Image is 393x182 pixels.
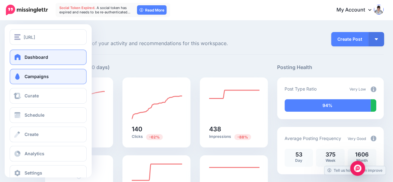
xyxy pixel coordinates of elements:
span: Analytics [25,151,44,156]
a: Analytics [10,146,87,161]
a: Schedule [10,107,87,123]
span: Campaigns [25,74,49,79]
p: Average Posting Frequency [285,135,341,142]
img: arrow-down-white.png [375,38,378,40]
div: Open Intercom Messenger [350,161,365,176]
a: Tell us how we can improve [324,166,386,175]
img: info-circle-grey.png [371,136,376,141]
p: Post Type Ratio [285,85,317,92]
button: [URL] [10,29,87,45]
h5: 140 [132,126,181,132]
img: menu.png [14,34,21,40]
h5: Posting Health [277,63,384,71]
a: Read More [137,5,167,15]
span: Curate [25,93,39,98]
h5: 438 [209,126,258,132]
span: Week [325,158,335,163]
span: Dashboard [25,54,48,60]
p: 1606 [351,152,373,157]
p: 53 [288,152,310,157]
span: Previous period: 3.73K [234,134,251,140]
a: Create [10,127,87,142]
img: Missinglettr [6,5,48,15]
p: Impressions [209,134,258,140]
span: Social Token Expired. [59,6,95,10]
a: Create Post [331,32,368,46]
span: Previous period: 368 [146,134,163,140]
span: Settings [25,170,42,175]
span: Schedule [25,112,44,118]
span: Day [295,158,302,163]
p: Clicks [132,134,181,140]
a: Dashboard [10,49,87,65]
span: Month [356,158,368,163]
a: My Account [330,2,384,18]
span: Very Low [350,87,366,91]
a: Settings [10,165,87,181]
p: 375 [319,152,341,157]
span: A social token has expired and needs to be re-authenticated… [59,6,130,14]
span: Create [25,132,39,137]
div: 94% of your posts in the last 30 days have been from Drip Campaigns [285,99,371,112]
span: Very Good [348,136,366,141]
a: Curate [10,88,87,104]
span: Here's an overview of your activity and recommendations for this workspace. [45,40,268,48]
a: Campaigns [10,69,87,84]
div: 6% of your posts in the last 30 days were manually created (i.e. were not from Drip Campaigns or ... [371,99,376,112]
img: info-circle-grey.png [371,86,376,92]
span: [URL] [24,34,35,41]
